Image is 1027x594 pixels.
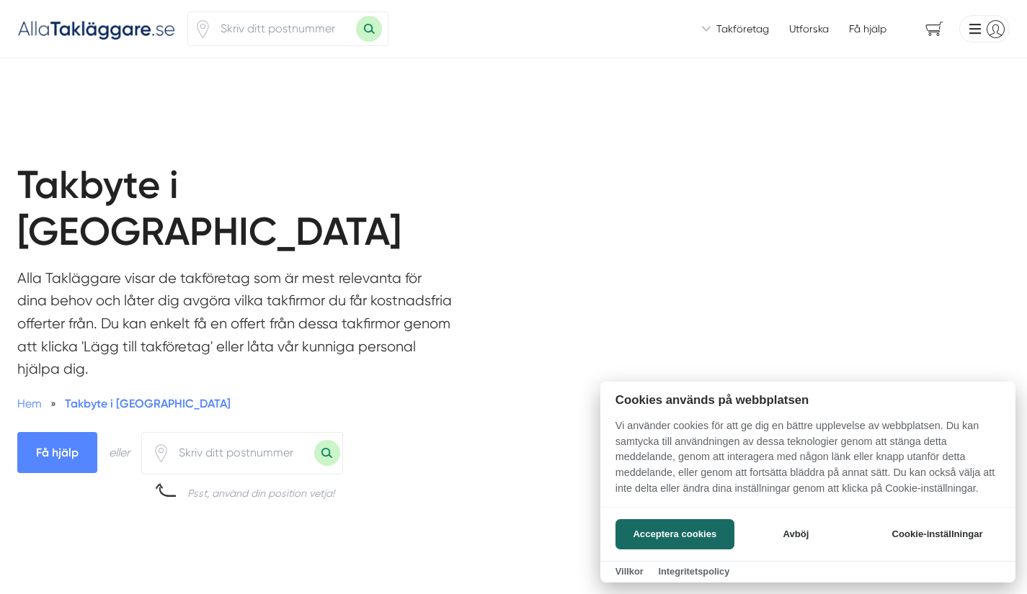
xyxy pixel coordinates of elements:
p: Vi använder cookies för att ge dig en bättre upplevelse av webbplatsen. Du kan samtycka till anvä... [600,418,1015,506]
a: Integritetspolicy [658,566,729,577]
button: Cookie-inställningar [874,519,1000,549]
button: Avböj [739,519,853,549]
a: Villkor [615,566,644,577]
h2: Cookies används på webbplatsen [600,393,1015,407]
button: Acceptera cookies [615,519,734,549]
